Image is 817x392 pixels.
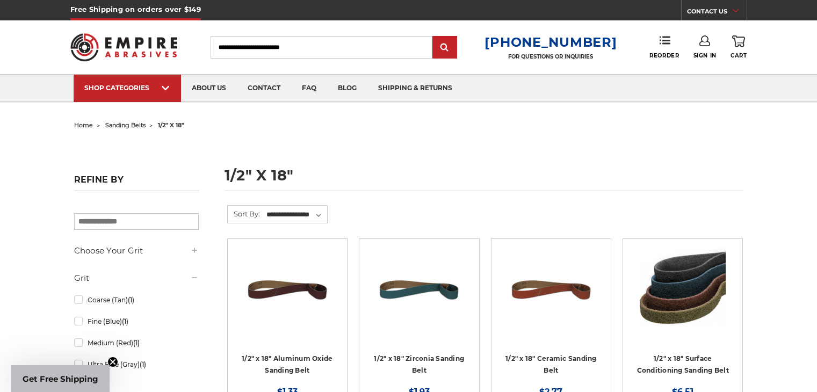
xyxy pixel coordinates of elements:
a: sanding belts [105,121,146,129]
span: Reorder [649,52,679,59]
a: 1/2" x 18" Zirconia Sanding Belt [374,354,464,375]
h5: Choose Your Grit [74,244,199,257]
a: 1/2" x 18" Ceramic Sanding Belt [505,354,597,375]
a: about us [181,75,237,102]
a: 1/2" x 18" Zirconia File Belt [367,246,471,351]
h5: Refine by [74,175,199,191]
span: Cart [731,52,747,59]
a: 1/2" x 18" Aluminum Oxide Sanding Belt [242,354,332,375]
a: 1/2" x 18" Ceramic File Belt [499,246,603,351]
a: [PHONE_NUMBER] [485,34,617,50]
a: Cart [731,35,747,59]
span: (1) [122,317,128,325]
img: 1/2" x 18" Zirconia File Belt [376,246,462,332]
a: faq [291,75,327,102]
a: Ultra Fine (Gray) [74,355,199,374]
input: Submit [434,37,456,59]
span: Sign In [693,52,717,59]
img: Empire Abrasives [70,26,178,68]
span: (1) [133,339,140,347]
a: 1/2" x 18" Surface Conditioning Sanding Belt [637,354,729,375]
a: Surface Conditioning Sanding Belts [631,246,735,351]
a: Reorder [649,35,679,59]
span: Get Free Shipping [23,374,98,384]
span: (1) [128,296,134,304]
p: FOR QUESTIONS OR INQUIRIES [485,53,617,60]
div: Get Free ShippingClose teaser [11,365,110,392]
a: 1/2" x 18" Aluminum Oxide File Belt [235,246,339,351]
img: 1/2" x 18" Ceramic File Belt [508,246,594,332]
select: Sort By: [265,207,327,223]
label: Sort By: [228,206,260,222]
a: Medium (Red) [74,333,199,352]
h5: Grit [74,272,199,285]
h1: 1/2" x 18" [225,168,743,191]
span: 1/2" x 18" [158,121,184,129]
img: Surface Conditioning Sanding Belts [640,246,726,332]
a: contact [237,75,291,102]
button: Close teaser [107,357,118,367]
a: shipping & returns [367,75,463,102]
a: home [74,121,93,129]
a: CONTACT US [687,5,747,20]
a: Coarse (Tan) [74,291,199,309]
img: 1/2" x 18" Aluminum Oxide File Belt [244,246,330,332]
span: (1) [140,360,146,368]
div: SHOP CATEGORIES [84,84,170,92]
a: Fine (Blue) [74,312,199,331]
a: blog [327,75,367,102]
